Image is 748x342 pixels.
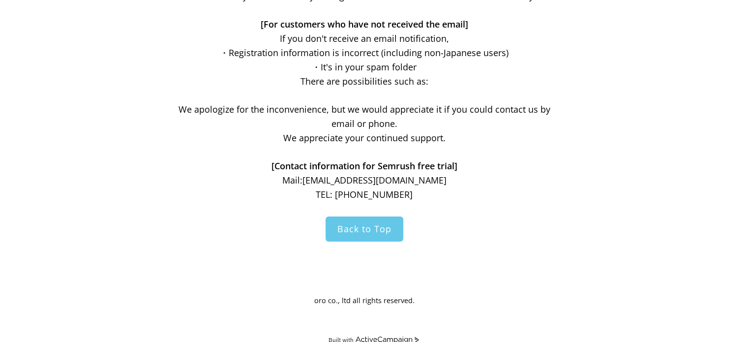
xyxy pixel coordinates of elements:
font: If you don't receive an email notification, [280,32,449,44]
font: Back to Top [337,223,391,235]
font: We appreciate your continued support. [283,132,446,144]
font: ・Registration information is incorrect (including non-Japanese users) [220,47,509,59]
font: ・It's in your spam folder [312,61,417,73]
font: Mail: [282,174,302,186]
font: [Contact information for Semrush free trial] [271,160,457,172]
font: [For customers who have not received the email] [261,18,468,30]
font: oro co., ltd all rights reserved. [314,296,415,305]
font: There are possibilities such as: [300,75,428,87]
font: TEL: [PHONE_NUMBER] [316,188,413,200]
font: [EMAIL_ADDRESS][DOMAIN_NAME] [302,174,447,186]
a: Back to Top [326,217,403,242]
font: We apologize for the inconvenience, but we would appreciate it if you could contact us by email o... [179,103,550,129]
